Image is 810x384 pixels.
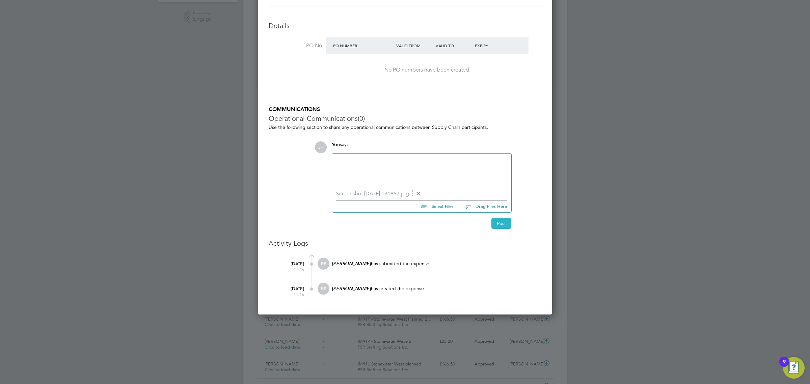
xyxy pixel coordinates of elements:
div: [DATE] [277,258,304,272]
button: Open Resource Center, 9 new notifications [783,357,805,379]
li: Screenshot [DATE] 131857.jpg [336,191,507,197]
div: PO Number [331,39,395,52]
span: You [332,142,340,147]
h3: Activity Logs [269,239,541,248]
div: No PO numbers have been created. [333,66,522,74]
div: Expiry [473,39,513,52]
em: [PERSON_NAME] [332,286,371,292]
button: Post [491,218,511,229]
h3: Details [269,21,541,30]
em: [PERSON_NAME] [332,261,371,267]
span: P# [318,258,329,270]
h3: Operational Communications [269,114,541,123]
p: has submitted the expense [331,260,541,267]
p: Use the following section to share any operational communications between Supply Chain participants. [269,124,541,130]
p: has created the expense [331,285,541,292]
span: 11:26 [277,267,304,272]
div: [DATE] [277,283,304,297]
span: (0) [358,114,365,123]
button: Drag Files Here [459,200,507,214]
div: 9 [783,362,786,371]
span: P# [318,283,329,295]
span: JH [315,141,327,153]
div: Valid To [434,39,474,52]
h5: COMMUNICATIONS [269,106,541,113]
div: Valid From [395,39,434,52]
div: say: [332,141,512,153]
label: PO No [269,42,322,49]
span: 11:26 [277,292,304,297]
